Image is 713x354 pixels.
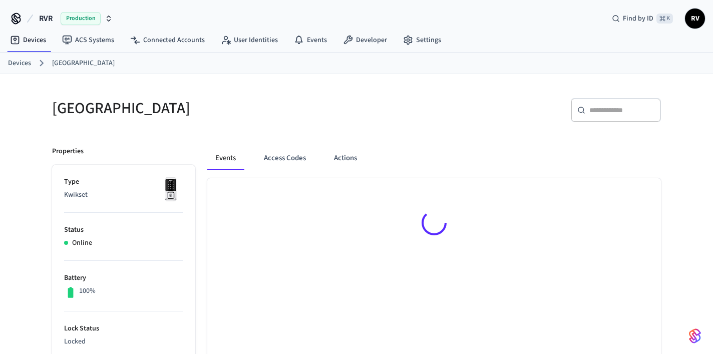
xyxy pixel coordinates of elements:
[54,31,122,49] a: ACS Systems
[689,328,701,344] img: SeamLogoGradient.69752ec5.svg
[64,190,183,200] p: Kwikset
[52,58,115,69] a: [GEOGRAPHIC_DATA]
[64,225,183,235] p: Status
[64,336,183,347] p: Locked
[158,177,183,202] img: Kwikset Halo Touchscreen Wifi Enabled Smart Lock, Polished Chrome, Front
[72,238,92,248] p: Online
[122,31,213,49] a: Connected Accounts
[256,146,314,170] button: Access Codes
[685,9,705,29] button: RV
[64,323,183,334] p: Lock Status
[64,273,183,283] p: Battery
[64,177,183,187] p: Type
[623,14,653,24] span: Find by ID
[604,10,681,28] div: Find by ID⌘ K
[39,13,53,25] span: RVR
[286,31,335,49] a: Events
[326,146,365,170] button: Actions
[52,146,84,157] p: Properties
[207,146,661,170] div: ant example
[8,58,31,69] a: Devices
[61,12,101,25] span: Production
[52,98,350,119] h5: [GEOGRAPHIC_DATA]
[335,31,395,49] a: Developer
[686,10,704,28] span: RV
[395,31,449,49] a: Settings
[207,146,244,170] button: Events
[79,286,96,296] p: 100%
[2,31,54,49] a: Devices
[213,31,286,49] a: User Identities
[656,14,673,24] span: ⌘ K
